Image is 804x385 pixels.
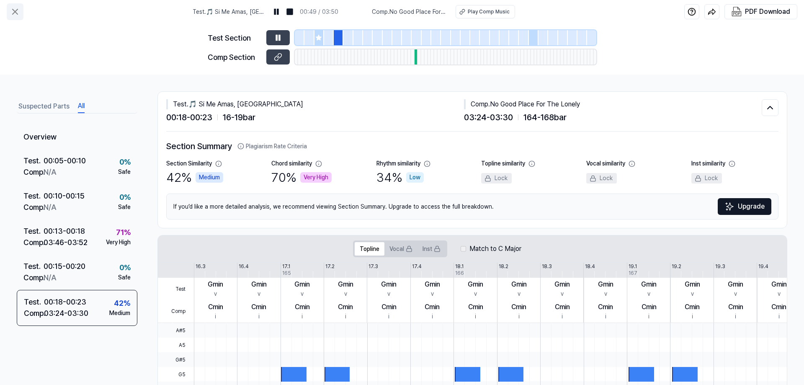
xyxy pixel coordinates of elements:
[271,159,312,168] div: Chord similarity
[214,289,217,298] div: v
[208,32,261,44] div: Test Section
[18,100,70,113] button: Suspected Parts
[642,302,657,312] div: Cmin
[44,307,88,319] div: 03:24 - 03:30
[44,225,85,237] div: 00:13 - 00:18
[518,289,521,298] div: v
[688,8,696,16] img: help
[282,269,291,277] div: 165
[114,297,130,309] div: 42 %
[381,302,397,312] div: Cmin
[223,111,255,124] span: 16 - 19 bar
[193,8,266,16] span: Test . 🎵 Si Me Amas, [GEOGRAPHIC_DATA]
[499,263,508,270] div: 18.2
[166,159,212,168] div: Section Similarity
[372,8,446,16] span: Comp . No Good Place For The Lonely
[475,312,476,321] div: i
[518,312,520,321] div: i
[215,312,216,321] div: i
[23,225,44,237] div: Test .
[464,99,762,109] div: Comp . No Good Place For The Lonely
[119,262,131,273] div: 0 %
[672,263,681,270] div: 19.2
[432,312,433,321] div: i
[629,269,637,277] div: 167
[294,279,310,289] div: Gmin
[119,191,131,203] div: 0 %
[771,279,787,289] div: Gmin
[605,312,606,321] div: i
[158,278,190,300] span: Test
[17,125,137,149] div: Overview
[24,296,44,307] div: Test .
[251,279,267,289] div: Gmin
[23,166,44,178] div: Comp .
[562,312,563,321] div: i
[338,302,353,312] div: Cmin
[417,242,446,256] button: Inst
[455,269,464,277] div: 166
[166,111,212,124] span: 00:18 - 00:23
[586,159,625,168] div: Vocal similarity
[481,173,512,183] div: Lock
[468,279,483,289] div: Gmin
[542,263,552,270] div: 18.3
[511,302,526,312] div: Cmin
[718,198,771,215] a: SparklesUpgrade
[431,289,434,298] div: v
[598,279,613,289] div: Gmin
[286,8,294,16] img: stop
[158,367,190,382] span: G5
[468,302,483,312] div: Cmin
[258,312,260,321] div: i
[208,52,261,63] div: Comp Section
[598,302,613,312] div: Cmin
[208,279,223,289] div: Gmin
[388,312,389,321] div: i
[724,202,734,212] img: Sparkles
[106,238,131,247] div: Very High
[166,194,778,220] div: If you’d like a more detailed analysis, we recommend viewing Section Summary. Upgrade to access t...
[425,302,440,312] div: Cmin
[604,289,607,298] div: v
[44,202,56,213] div: N/A
[109,309,130,318] div: Medium
[271,168,332,187] div: 70 %
[648,312,649,321] div: i
[24,307,44,319] div: Comp .
[734,289,737,298] div: v
[376,159,420,168] div: Rhythm similarity
[338,279,353,289] div: Gmin
[44,272,56,283] div: N/A
[44,296,86,307] div: 00:18 - 00:23
[158,323,190,338] span: A#5
[708,8,716,16] img: share
[166,168,223,187] div: 42 %
[166,140,778,152] h2: Section Summary
[384,242,417,256] button: Vocal
[468,8,510,16] div: Play Comp Music
[376,168,424,187] div: 34 %
[771,302,786,312] div: Cmin
[715,263,725,270] div: 19.3
[272,8,281,16] img: pause
[728,279,743,289] div: Gmin
[692,312,693,321] div: i
[196,263,206,270] div: 16.3
[778,312,780,321] div: i
[718,198,771,215] button: Upgrade
[208,302,223,312] div: Cmin
[300,8,338,16] div: 00:49 / 03:50
[585,263,595,270] div: 18.4
[425,279,440,289] div: Gmin
[381,279,397,289] div: Gmin
[301,289,304,298] div: v
[295,302,310,312] div: Cmin
[344,289,347,298] div: v
[325,263,335,270] div: 17.2
[474,289,477,298] div: v
[23,155,44,166] div: Test .
[412,263,422,270] div: 17.4
[469,244,521,254] label: Match to C Major
[523,111,567,124] span: 164 - 168 bar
